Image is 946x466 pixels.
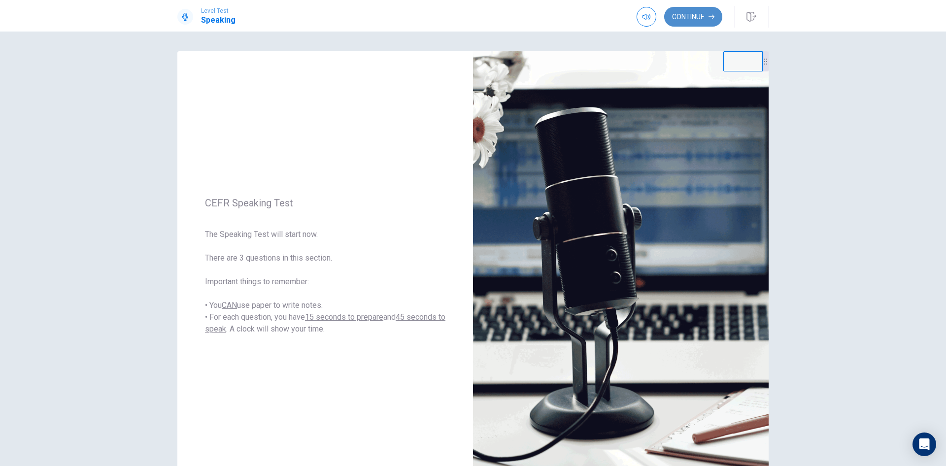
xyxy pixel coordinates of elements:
[205,197,445,209] span: CEFR Speaking Test
[201,14,236,26] h1: Speaking
[222,300,237,310] u: CAN
[201,7,236,14] span: Level Test
[664,7,722,27] button: Continue
[205,229,445,335] span: The Speaking Test will start now. There are 3 questions in this section. Important things to reme...
[305,312,383,322] u: 15 seconds to prepare
[912,433,936,456] div: Open Intercom Messenger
